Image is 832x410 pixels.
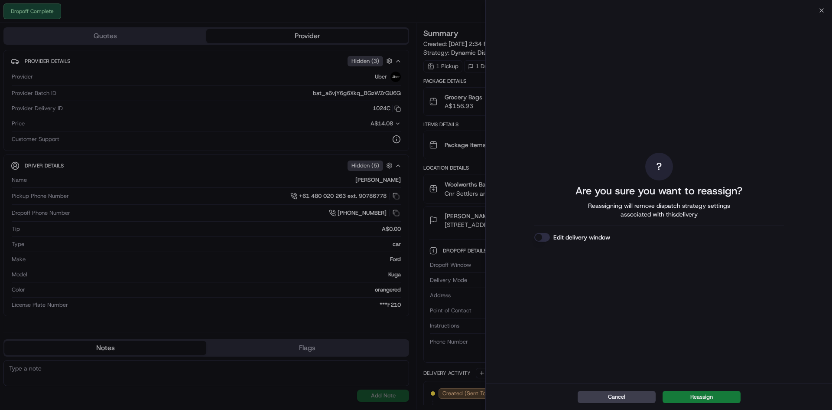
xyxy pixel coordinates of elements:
[553,233,610,242] label: Edit delivery window
[663,391,741,403] button: Reassign
[575,184,742,198] h2: Are you sure you want to reassign?
[645,153,673,180] div: ?
[576,201,742,219] span: Reassigning will remove dispatch strategy settings associated with this delivery
[578,391,656,403] button: Cancel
